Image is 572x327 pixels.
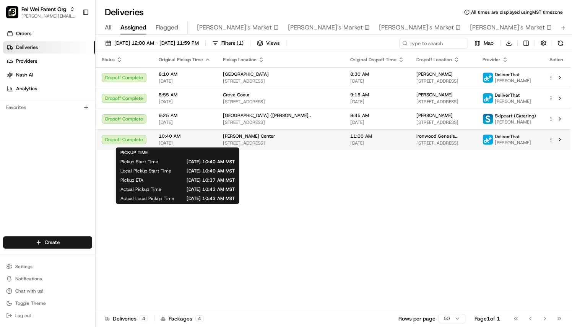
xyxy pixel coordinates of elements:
[223,112,338,119] span: [GEOGRAPHIC_DATA] ([PERSON_NAME][GEOGRAPHIC_DATA])
[15,264,32,270] span: Settings
[120,186,161,192] span: Actual Pickup Time
[159,57,203,63] span: Original Pickup Time
[105,23,111,32] span: All
[45,239,60,246] span: Create
[470,23,545,32] span: [PERSON_NAME]'s Market
[416,133,470,139] span: Ironwood Genesis OB/GYN
[379,23,454,32] span: [PERSON_NAME]'s Market
[223,119,338,125] span: [STREET_ADDRESS]
[350,92,404,98] span: 9:15 AM
[8,111,14,117] div: 📗
[209,38,247,49] button: Filters(1)
[3,41,95,54] a: Deliveries
[20,49,126,57] input: Clear
[495,98,531,104] span: [PERSON_NAME]
[184,168,235,174] span: [DATE] 10:40 AM MST
[350,78,404,84] span: [DATE]
[174,186,235,192] span: [DATE] 10:43 AM MST
[416,99,470,105] span: [STREET_ADDRESS]
[416,119,470,125] span: [STREET_ADDRESS]
[484,40,494,47] span: Map
[5,107,62,121] a: 📗Knowledge Base
[62,107,126,121] a: 💻API Documentation
[416,57,452,63] span: Dropoff Location
[350,119,404,125] span: [DATE]
[3,236,92,249] button: Create
[159,99,211,105] span: [DATE]
[223,99,338,105] span: [STREET_ADDRESS]
[416,140,470,146] span: [STREET_ADDRESS]
[26,80,97,86] div: We're available if you need us!
[495,133,520,140] span: DeliverThat
[3,3,79,21] button: Pei Wei Parent OrgPei Wei Parent Org[PERSON_NAME][EMAIL_ADDRESS][PERSON_NAME][DOMAIN_NAME]
[223,133,275,139] span: [PERSON_NAME] Center
[16,72,33,78] span: Nash AI
[105,6,144,18] h1: Deliveries
[76,129,93,135] span: Pylon
[495,119,536,125] span: [PERSON_NAME]
[221,40,244,47] span: Filters
[3,69,95,81] a: Nash AI
[223,78,338,84] span: [STREET_ADDRESS]
[483,93,493,103] img: profile_deliverthat_partner.png
[416,71,453,77] span: [PERSON_NAME]
[223,92,250,98] span: Creve Coeur
[483,114,493,124] img: profile_skipcart_partner.png
[398,315,435,322] p: Rows per page
[161,315,204,322] div: Packages
[21,5,67,13] button: Pei Wei Parent Org
[15,111,58,118] span: Knowledge Base
[350,140,404,146] span: [DATE]
[156,177,235,183] span: [DATE] 10:37 AM MST
[548,57,564,63] div: Action
[120,177,143,183] span: Pickup ETA
[3,273,92,284] button: Notifications
[159,119,211,125] span: [DATE]
[495,72,520,78] span: DeliverThat
[16,30,31,37] span: Orders
[16,44,38,51] span: Deliveries
[8,30,139,42] p: Welcome 👋
[15,312,31,319] span: Log out
[495,78,531,84] span: [PERSON_NAME]
[114,40,199,47] span: [DATE] 12:00 AM - [DATE] 11:59 PM
[16,85,37,92] span: Analytics
[416,78,470,84] span: [STREET_ADDRESS]
[159,133,211,139] span: 10:40 AM
[8,7,23,23] img: Nash
[8,73,21,86] img: 1736555255976-a54dd68f-1ca7-489b-9aae-adbdc363a1c4
[223,71,269,77] span: [GEOGRAPHIC_DATA]
[72,111,123,118] span: API Documentation
[195,315,204,322] div: 4
[159,112,211,119] span: 9:25 AM
[187,195,235,202] span: [DATE] 10:43 AM MST
[120,195,174,202] span: Actual Local Pickup Time
[495,113,536,119] span: Skipcart (Catering)
[3,286,92,296] button: Chat with us!
[3,83,95,95] a: Analytics
[15,276,42,282] span: Notifications
[120,23,146,32] span: Assigned
[350,71,404,77] span: 8:30 AM
[3,310,92,321] button: Log out
[102,57,115,63] span: Status
[416,112,453,119] span: [PERSON_NAME]
[495,92,520,98] span: DeliverThat
[120,168,171,174] span: Local Pickup Start Time
[483,73,493,83] img: profile_deliverthat_partner.png
[223,57,257,63] span: Pickup Location
[495,140,531,146] span: [PERSON_NAME]
[288,23,363,32] span: [PERSON_NAME]'s Market
[3,101,92,114] div: Favorites
[120,150,148,156] span: PICKUP TIME
[120,159,158,165] span: Pickup Start Time
[171,159,235,165] span: [DATE] 10:40 AM MST
[471,9,563,15] span: All times are displayed using MST timezone
[3,28,95,40] a: Orders
[159,140,211,146] span: [DATE]
[416,92,453,98] span: [PERSON_NAME]
[3,261,92,272] button: Settings
[350,99,404,105] span: [DATE]
[26,73,125,80] div: Start new chat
